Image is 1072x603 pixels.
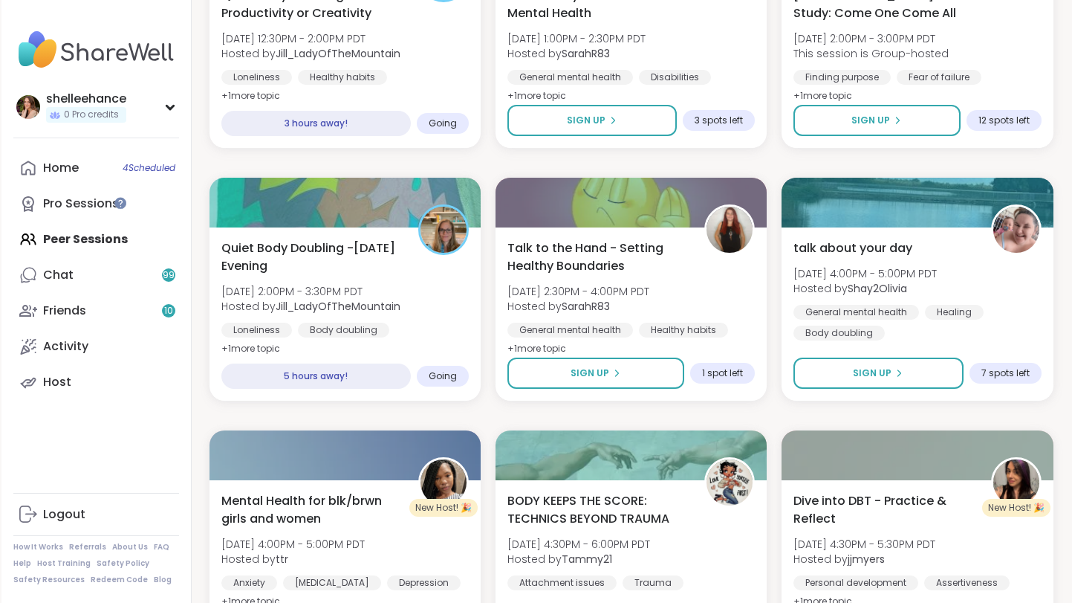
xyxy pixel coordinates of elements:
[221,364,411,389] div: 5 hours away!
[507,299,649,314] span: Hosted by
[562,46,610,61] b: SarahR83
[298,70,387,85] div: Healthy habits
[43,338,88,355] div: Activity
[43,506,85,523] div: Logout
[639,70,711,85] div: Disabilities
[221,575,277,590] div: Anxiety
[13,150,179,186] a: Home4Scheduled
[793,326,885,341] div: Body doubling
[793,358,963,389] button: Sign Up
[925,305,984,320] div: Healing
[123,162,175,174] span: 4 Scheduled
[429,370,457,382] span: Going
[706,459,753,506] img: Tammy21
[507,552,650,567] span: Hosted by
[623,575,683,590] div: Trauma
[221,552,365,567] span: Hosted by
[924,575,1010,590] div: Assertiveness
[13,497,179,532] a: Logout
[221,239,402,275] span: Quiet Body Doubling -[DATE] Evening
[848,281,907,296] b: Shay2Olivia
[793,239,912,257] span: talk about your day
[276,46,400,61] b: Jill_LadyOfTheMountain
[276,552,288,567] b: ttr
[507,575,617,590] div: Attachment issues
[507,323,633,338] div: General mental health
[562,552,612,567] b: Tammy21
[429,117,457,129] span: Going
[46,91,126,107] div: shelleehance
[793,575,918,590] div: Personal development
[793,281,937,296] span: Hosted by
[507,46,646,61] span: Hosted by
[16,95,40,119] img: shelleehance
[848,552,885,567] b: jjmyers
[37,558,91,569] a: Host Training
[993,459,1039,506] img: jjmyers
[43,196,119,212] div: Pro Sessions
[567,114,605,127] span: Sign Up
[420,207,467,253] img: Jill_LadyOfTheMountain
[706,207,753,253] img: SarahR83
[409,499,478,517] div: New Host! 🎉
[507,537,650,552] span: [DATE] 4:30PM - 6:00PM PDT
[221,492,402,528] span: Mental Health for blk/brwn girls and women
[43,303,86,319] div: Friends
[221,111,411,136] div: 3 hours away!
[639,323,728,338] div: Healthy habits
[793,305,919,320] div: General mental health
[793,492,974,528] span: Dive into DBT - Practice & Reflect
[154,575,172,585] a: Blog
[13,558,31,569] a: Help
[221,299,400,314] span: Hosted by
[13,24,179,76] img: ShareWell Nav Logo
[13,364,179,400] a: Host
[420,459,467,506] img: ttr
[702,367,743,379] span: 1 spot left
[154,542,169,552] a: FAQ
[507,70,633,85] div: General mental health
[91,575,148,585] a: Redeem Code
[298,323,389,338] div: Body doubling
[69,542,106,552] a: Referrals
[507,105,677,136] button: Sign Up
[114,197,126,209] iframe: Spotlight
[981,367,1030,379] span: 7 spots left
[221,46,400,61] span: Hosted by
[793,31,949,46] span: [DATE] 2:00PM - 3:00PM PDT
[13,186,179,222] a: Pro Sessions
[221,70,292,85] div: Loneliness
[793,537,935,552] span: [DATE] 4:30PM - 5:30PM PDT
[507,358,684,389] button: Sign Up
[507,31,646,46] span: [DATE] 1:00PM - 2:30PM PDT
[283,575,381,590] div: [MEDICAL_DATA]
[221,537,365,552] span: [DATE] 4:00PM - 5:00PM PDT
[978,115,1030,126] span: 12 spots left
[793,105,960,136] button: Sign Up
[387,575,461,590] div: Depression
[993,207,1039,253] img: Shay2Olivia
[13,575,85,585] a: Safety Resources
[507,284,649,299] span: [DATE] 2:30PM - 4:00PM PDT
[164,305,173,317] span: 10
[64,109,119,121] span: 0 Pro credits
[13,329,179,364] a: Activity
[793,266,937,281] span: [DATE] 4:00PM - 5:00PM PDT
[97,558,149,569] a: Safety Policy
[507,239,688,275] span: Talk to the Hand - Setting Healthy Boundaries
[793,552,935,567] span: Hosted by
[571,367,609,380] span: Sign Up
[793,70,891,85] div: Finding purpose
[793,46,949,61] span: This session is Group-hosted
[221,284,400,299] span: [DATE] 2:00PM - 3:30PM PDT
[507,492,688,528] span: BODY KEEPS THE SCORE: TECHNICS BEYOND TRAUMA
[853,367,891,380] span: Sign Up
[851,114,890,127] span: Sign Up
[276,299,400,314] b: Jill_LadyOfTheMountain
[13,257,179,293] a: Chat99
[897,70,981,85] div: Fear of failure
[695,115,743,126] span: 3 spots left
[43,267,74,283] div: Chat
[13,542,63,552] a: How It Works
[221,323,292,338] div: Loneliness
